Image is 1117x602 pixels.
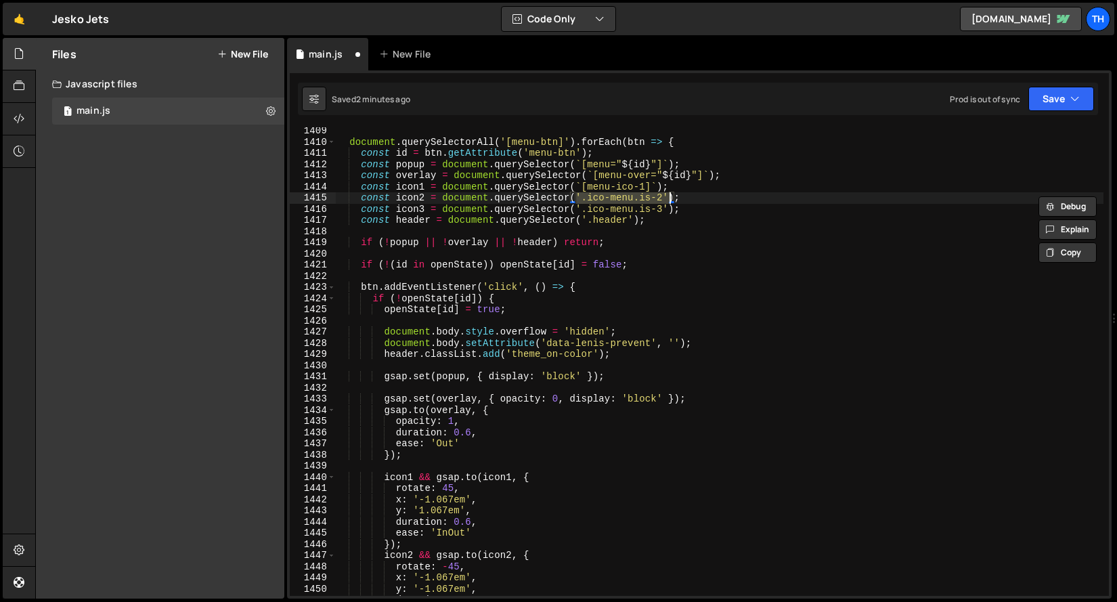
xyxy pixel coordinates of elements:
[290,316,336,327] div: 1426
[52,47,76,62] h2: Files
[290,215,336,226] div: 1417
[290,148,336,159] div: 1411
[76,105,110,117] div: main.js
[290,517,336,528] div: 1444
[332,93,410,105] div: Saved
[290,338,336,349] div: 1428
[36,70,284,98] div: Javascript files
[290,170,336,181] div: 1413
[217,49,268,60] button: New File
[290,159,336,171] div: 1412
[290,393,336,405] div: 1433
[290,427,336,439] div: 1436
[290,192,336,204] div: 1415
[290,561,336,573] div: 1448
[1038,219,1097,240] button: Explain
[290,528,336,539] div: 1445
[290,326,336,338] div: 1427
[290,550,336,561] div: 1447
[290,349,336,360] div: 1429
[950,93,1020,105] div: Prod is out of sync
[52,11,110,27] div: Jesko Jets
[290,450,336,461] div: 1438
[290,304,336,316] div: 1425
[290,259,336,271] div: 1421
[3,3,36,35] a: 🤙
[290,204,336,215] div: 1416
[1038,196,1097,217] button: Debug
[1086,7,1110,31] a: Th
[290,293,336,305] div: 1424
[290,360,336,372] div: 1430
[64,107,72,118] span: 1
[290,405,336,416] div: 1434
[290,572,336,584] div: 1449
[290,137,336,148] div: 1410
[290,416,336,427] div: 1435
[290,584,336,595] div: 1450
[379,47,436,61] div: New File
[290,539,336,551] div: 1446
[290,494,336,506] div: 1442
[290,282,336,293] div: 1423
[290,371,336,383] div: 1431
[960,7,1082,31] a: [DOMAIN_NAME]
[52,98,284,125] div: 16759/45776.js
[309,47,343,61] div: main.js
[290,483,336,494] div: 1441
[290,125,336,137] div: 1409
[290,271,336,282] div: 1422
[502,7,615,31] button: Code Only
[1028,87,1094,111] button: Save
[290,181,336,193] div: 1414
[290,438,336,450] div: 1437
[356,93,410,105] div: 2 minutes ago
[290,226,336,238] div: 1418
[290,237,336,249] div: 1419
[290,249,336,260] div: 1420
[290,472,336,483] div: 1440
[290,460,336,472] div: 1439
[290,505,336,517] div: 1443
[290,383,336,394] div: 1432
[1038,242,1097,263] button: Copy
